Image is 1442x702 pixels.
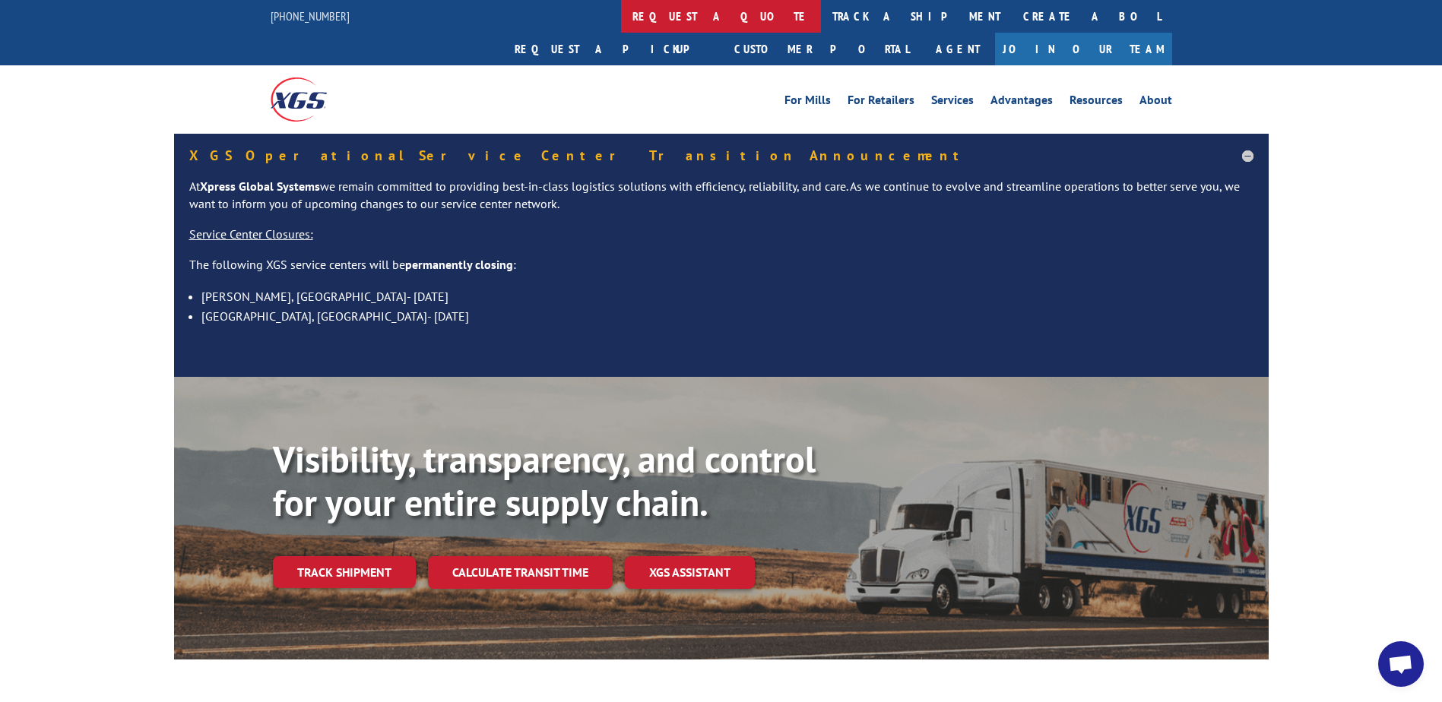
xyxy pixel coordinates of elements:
li: [GEOGRAPHIC_DATA], [GEOGRAPHIC_DATA]- [DATE] [201,306,1253,326]
a: Open chat [1378,641,1424,687]
strong: Xpress Global Systems [200,179,320,194]
a: For Retailers [848,94,914,111]
h5: XGS Operational Service Center Transition Announcement [189,149,1253,163]
a: Join Our Team [995,33,1172,65]
a: Resources [1070,94,1123,111]
li: [PERSON_NAME], [GEOGRAPHIC_DATA]- [DATE] [201,286,1253,306]
a: [PHONE_NUMBER] [271,8,350,24]
a: Agent [921,33,995,65]
a: Calculate transit time [428,556,613,589]
a: Services [931,94,974,111]
b: Visibility, transparency, and control for your entire supply chain. [273,435,816,526]
u: Service Center Closures: [189,226,313,242]
a: Track shipment [273,556,416,588]
a: XGS ASSISTANT [625,556,755,589]
p: The following XGS service centers will be : [189,256,1253,286]
p: At we remain committed to providing best-in-class logistics solutions with efficiency, reliabilit... [189,178,1253,226]
a: For Mills [784,94,831,111]
strong: permanently closing [405,257,513,272]
a: Advantages [990,94,1053,111]
a: Customer Portal [723,33,921,65]
a: Request a pickup [503,33,723,65]
a: About [1139,94,1172,111]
